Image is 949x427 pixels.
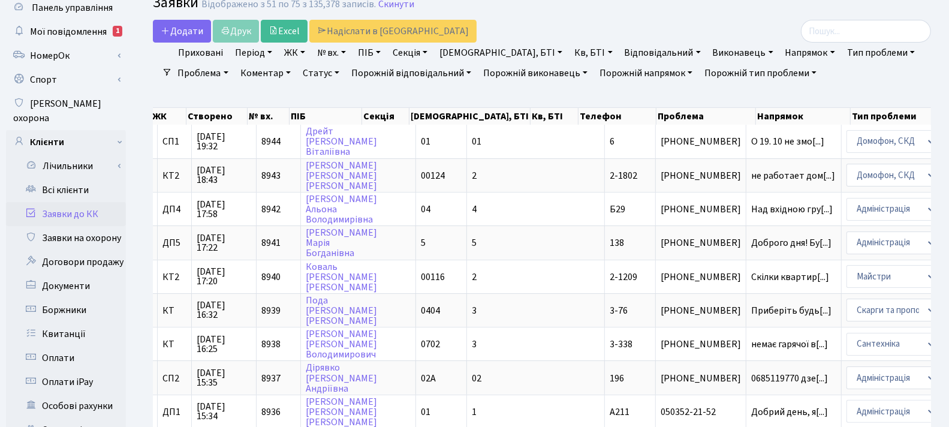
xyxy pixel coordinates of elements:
span: ДП5 [162,238,186,248]
span: 2 [472,169,477,182]
a: [PERSON_NAME][PERSON_NAME][PERSON_NAME] [306,159,377,193]
a: ЖК [279,43,310,63]
span: О 19. 10 не змо[...] [751,135,824,148]
a: Напрямок [781,43,840,63]
span: [DATE] 16:25 [197,335,251,354]
a: Коментар [236,63,296,83]
th: Кв, БТІ [531,108,578,125]
a: Всі клієнти [6,178,126,202]
span: Добрий день, я[...] [751,405,828,419]
span: 2 [472,270,477,284]
span: Над вхідною гру[...] [751,203,833,216]
span: 4 [472,203,477,216]
span: 8944 [261,135,281,148]
span: 1 [472,405,477,419]
a: Оплати iPay [6,370,126,394]
a: Секція [388,43,432,63]
span: [DATE] 17:22 [197,233,251,252]
span: 3 [472,338,477,351]
span: 8940 [261,270,281,284]
a: № вх. [312,43,351,63]
span: КТ [162,339,186,349]
a: Проблема [173,63,233,83]
a: Дрейт[PERSON_NAME]Віталіївна [306,125,377,158]
span: КТ [162,306,186,315]
a: Порожній тип проблеми [700,63,821,83]
span: Б29 [610,203,625,216]
span: [PHONE_NUMBER] [661,272,741,282]
span: 050352-21-52 [661,407,741,417]
th: Створено [186,108,248,125]
span: ДП4 [162,205,186,214]
span: 2-1802 [610,169,637,182]
span: 3-338 [610,338,632,351]
span: [DATE] 17:20 [197,267,251,286]
a: Коваль[PERSON_NAME][PERSON_NAME] [306,260,377,294]
span: 8943 [261,169,281,182]
a: Клієнти [6,130,126,154]
span: Приберіть будь[...] [751,304,831,317]
a: [PERSON_NAME][PERSON_NAME]Володимирович [306,327,377,361]
span: 8939 [261,304,281,317]
a: Тип проблеми [842,43,920,63]
span: Панель управління [32,1,113,14]
th: ПІБ [290,108,362,125]
span: Мої повідомлення [30,25,107,38]
a: [PERSON_NAME]АльонаВолодимирівна [306,193,377,226]
span: 8937 [261,372,281,385]
span: 196 [610,372,624,385]
span: 5 [472,236,477,249]
th: Телефон [579,108,656,125]
a: Кв, БТІ [570,43,617,63]
th: [DEMOGRAPHIC_DATA], БТІ [409,108,531,125]
span: [DATE] 15:34 [197,402,251,421]
span: [PHONE_NUMBER] [661,238,741,248]
span: [DATE] 19:32 [197,132,251,151]
th: Проблема [656,108,756,125]
span: 00124 [421,169,445,182]
span: 8936 [261,405,281,419]
span: 8938 [261,338,281,351]
span: 6 [610,135,614,148]
span: [DATE] 17:58 [197,200,251,219]
a: Відповідальний [620,43,706,63]
span: 01 [472,135,481,148]
span: КТ2 [162,272,186,282]
span: 02А [421,372,436,385]
span: [PHONE_NUMBER] [661,205,741,214]
span: 01 [421,405,430,419]
th: № вх. [248,108,290,125]
a: Період [230,43,277,63]
a: Договори продажу [6,250,126,274]
a: Порожній виконавець [478,63,592,83]
a: Заявки до КК [6,202,126,226]
span: 02 [472,372,481,385]
span: 138 [610,236,624,249]
span: А211 [610,405,629,419]
span: 0685119770 дзе[...] [751,372,828,385]
span: 3 [472,304,477,317]
a: Мої повідомлення1 [6,20,126,44]
span: 0404 [421,304,440,317]
span: СП1 [162,137,186,146]
span: 3-76 [610,304,628,317]
a: Боржники [6,298,126,322]
a: [PERSON_NAME]МаріяБогданівна [306,226,377,260]
span: СП2 [162,374,186,383]
th: Секція [362,108,409,125]
span: КТ2 [162,171,186,181]
a: [PERSON_NAME] охорона [6,92,126,130]
span: не работает дом[...] [751,169,835,182]
span: [PHONE_NUMBER] [661,306,741,315]
span: [DATE] 18:43 [197,166,251,185]
span: [DATE] 16:32 [197,300,251,320]
span: немає гарячої в[...] [751,338,828,351]
span: ДП1 [162,407,186,417]
a: Заявки на охорону [6,226,126,250]
span: [DATE] 15:35 [197,368,251,387]
span: 01 [421,135,430,148]
a: НомерОк [6,44,126,68]
a: Особові рахунки [6,394,126,418]
a: ПІБ [353,43,385,63]
a: Пода[PERSON_NAME][PERSON_NAME] [306,294,377,327]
